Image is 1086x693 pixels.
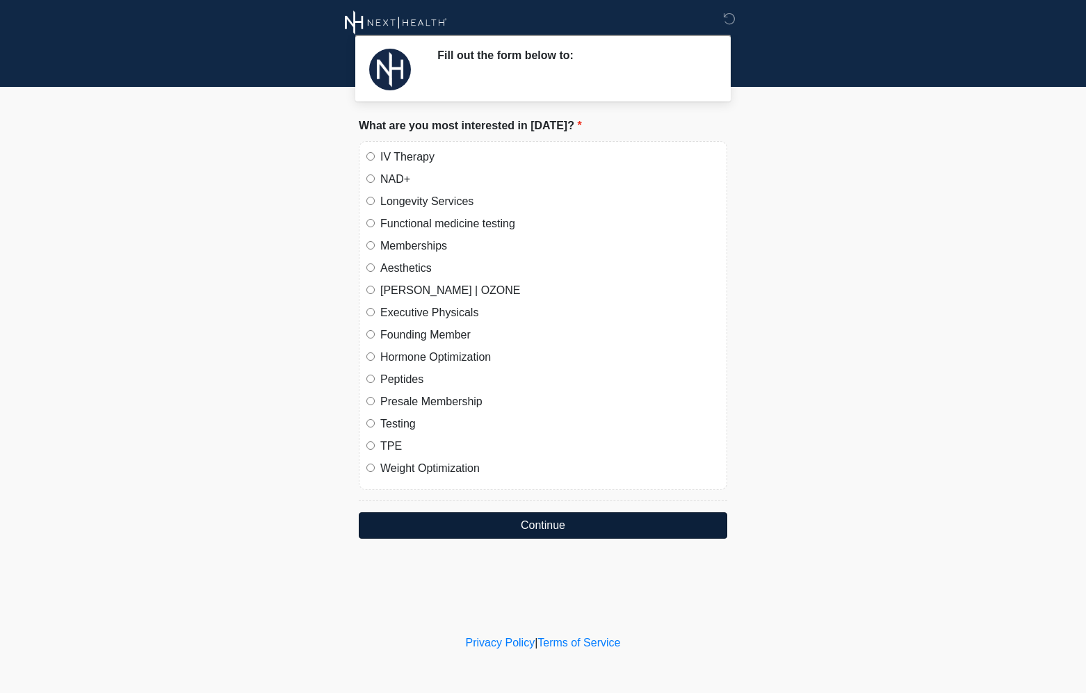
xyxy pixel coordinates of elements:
[366,441,375,450] input: TPE
[380,282,720,299] label: [PERSON_NAME] | OZONE
[380,460,720,477] label: Weight Optimization
[366,308,375,316] input: Executive Physicals
[366,263,375,272] input: Aesthetics
[366,197,375,205] input: Longevity Services
[380,215,720,232] label: Functional medicine testing
[380,171,720,188] label: NAD+
[366,419,375,427] input: Testing
[380,149,720,165] label: IV Therapy
[366,352,375,361] input: Hormone Optimization
[380,193,720,210] label: Longevity Services
[537,637,620,649] a: Terms of Service
[437,49,706,62] h2: Fill out the form below to:
[380,416,720,432] label: Testing
[380,304,720,321] label: Executive Physicals
[366,375,375,383] input: Peptides
[366,397,375,405] input: Presale Membership
[366,330,375,339] input: Founding Member
[366,464,375,472] input: Weight Optimization
[535,637,537,649] a: |
[380,327,720,343] label: Founding Member
[345,10,447,35] img: Next Health Wellness Logo
[359,512,727,539] button: Continue
[380,438,720,455] label: TPE
[366,174,375,183] input: NAD+
[366,152,375,161] input: IV Therapy
[380,371,720,388] label: Peptides
[366,219,375,227] input: Functional medicine testing
[359,117,582,134] label: What are you most interested in [DATE]?
[369,49,411,90] img: Agent Avatar
[366,241,375,250] input: Memberships
[466,637,535,649] a: Privacy Policy
[380,260,720,277] label: Aesthetics
[380,349,720,366] label: Hormone Optimization
[380,238,720,254] label: Memberships
[366,286,375,294] input: [PERSON_NAME] | OZONE
[380,393,720,410] label: Presale Membership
